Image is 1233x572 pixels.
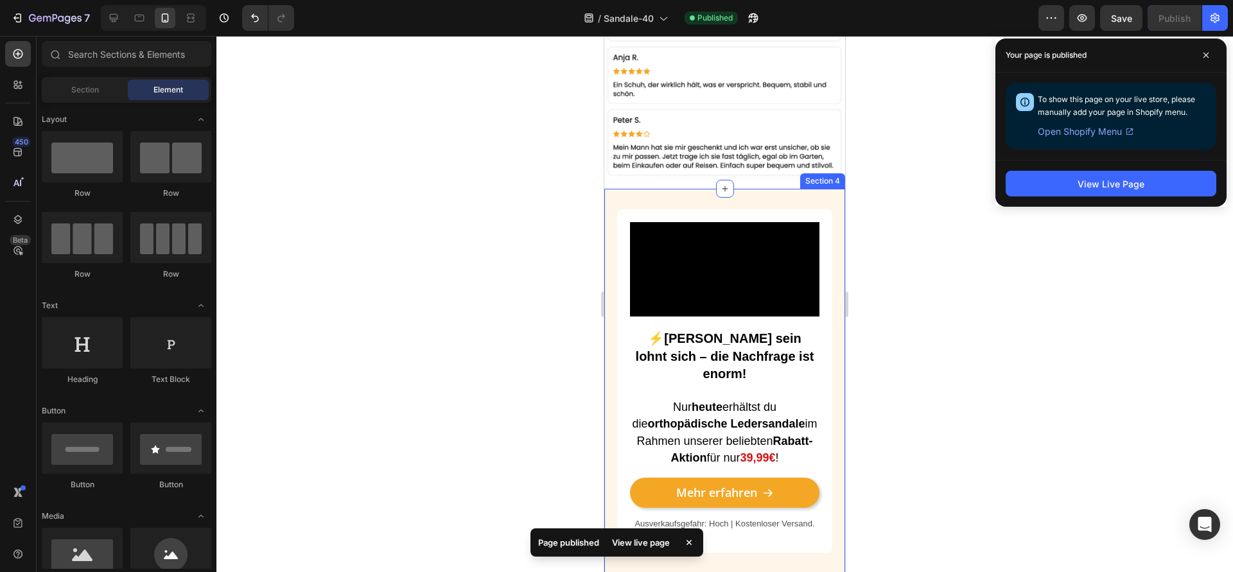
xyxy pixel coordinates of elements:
[191,109,211,130] span: Toggle open
[130,374,211,385] div: Text Block
[130,479,211,490] div: Button
[71,84,99,96] span: Section
[538,536,599,549] p: Page published
[191,506,211,526] span: Toggle open
[1148,5,1202,31] button: Publish
[604,12,654,25] span: Sandale-40
[1159,12,1191,25] div: Publish
[42,114,67,125] span: Layout
[1111,13,1132,24] span: Save
[42,300,58,311] span: Text
[191,295,211,316] span: Toggle open
[12,137,31,147] div: 450
[130,268,211,280] div: Row
[1006,171,1216,196] button: View Live Page
[191,401,211,421] span: Toggle open
[5,5,96,31] button: 7
[242,5,294,31] div: Undo/Redo
[42,510,64,522] span: Media
[1006,49,1087,62] p: Your page is published
[42,41,211,67] input: Search Sections & Elements
[84,10,90,26] p: 7
[42,187,123,199] div: Row
[10,235,31,245] div: Beta
[604,36,845,572] iframe: Design area
[697,12,733,24] span: Published
[130,187,211,199] div: Row
[153,84,183,96] span: Element
[42,405,66,417] span: Button
[1078,177,1144,191] div: View Live Page
[604,533,678,551] div: View live page
[1189,509,1220,540] div: Open Intercom Messenger
[598,12,601,25] span: /
[42,374,123,385] div: Heading
[1038,94,1195,117] span: To show this page on your live store, please manually add your page in Shopify menu.
[42,268,123,280] div: Row
[1038,124,1122,139] span: Open Shopify Menu
[1100,5,1142,31] button: Save
[42,479,123,490] div: Button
